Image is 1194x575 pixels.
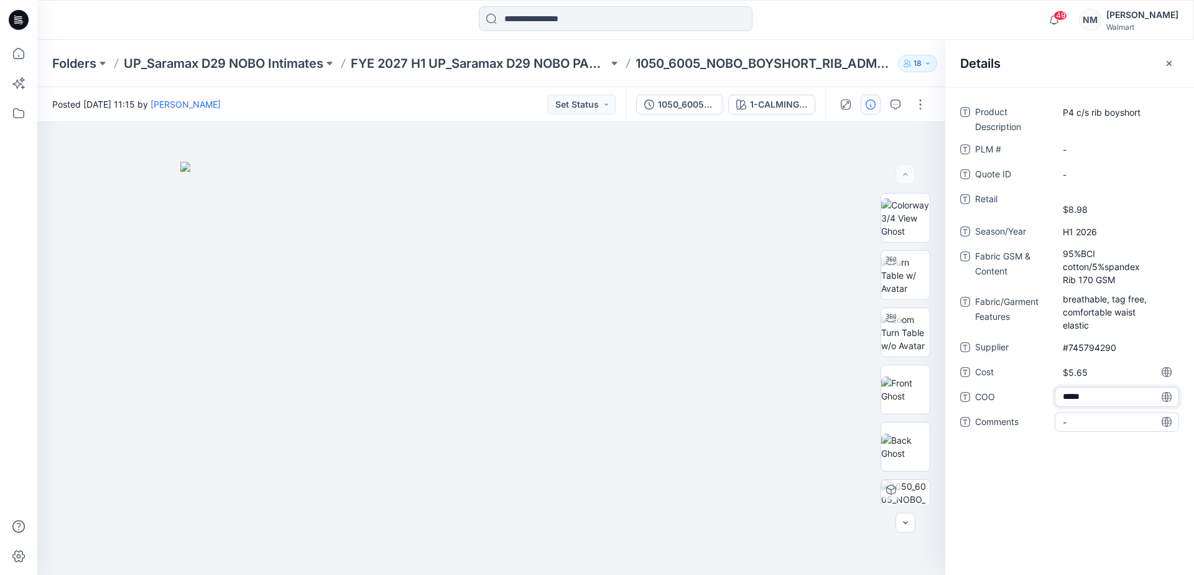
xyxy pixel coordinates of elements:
[881,256,930,295] img: Turn Table w/ Avatar
[975,249,1050,287] span: Fabric GSM & Content
[150,99,221,110] a: [PERSON_NAME]
[750,98,807,111] div: 1-CALMING BLUE
[658,98,715,111] div: 1050_6005_NOBO_BOY SHORT_RIB_ADM_OPT1
[1063,247,1171,286] span: 95%BCI cotton/5%spandex Rib 170 GSM
[975,365,1050,382] span: Cost
[1063,190,1171,216] span: $8.98
[975,224,1050,241] span: Season/Year
[52,98,221,111] span: Posted [DATE] 11:15 by
[898,55,937,72] button: 18
[960,56,1001,71] h2: Details
[1063,143,1171,156] span: -
[881,480,930,528] img: 1050_6005_NOBO_BOY SHORT_RIB_ADM_OPT1 1-CALMING BLUE
[1063,416,1171,429] span: -
[1063,341,1171,354] span: #745794290
[180,162,802,575] img: eyJhbGciOiJIUzI1NiIsImtpZCI6IjAiLCJzbHQiOiJzZXMiLCJ0eXAiOiJKV1QifQ.eyJkYXRhIjp7InR5cGUiOiJzdG9yYW...
[351,55,608,72] a: FYE 2027 H1 UP_Saramax D29 NOBO PANTIES
[975,142,1050,159] span: PLM #
[881,313,930,352] img: Zoom Turn Table w/o Avatar
[881,199,930,238] img: Colorway 3/4 View Ghost
[861,95,881,115] button: Details
[1079,9,1101,31] div: NM
[881,376,930,403] img: Front Ghost
[1053,11,1067,21] span: 49
[914,57,922,70] p: 18
[975,105,1050,134] span: Product Description
[975,340,1050,357] span: Supplier
[1063,366,1171,379] span: $5.65
[636,55,893,72] p: 1050_6005_NOBO_BOYSHORT_RIB_ADM_OPT1
[975,192,1050,217] span: Retail
[1106,7,1178,22] div: [PERSON_NAME]
[636,95,723,115] button: 1050_6005_NOBO_BOY SHORT_RIB_ADM_OPT1
[124,55,323,72] a: UP_Saramax D29 NOBO Intimates
[1106,22,1178,32] div: Walmart
[728,95,815,115] button: 1-CALMING BLUE
[1063,225,1171,238] span: H1 2026
[1063,106,1171,119] span: P4 c/s rib boyshort
[52,55,96,72] a: Folders
[975,167,1050,184] span: Quote ID
[881,434,930,460] img: Back Ghost
[975,294,1050,332] span: Fabric/Garment Features
[975,390,1050,407] span: COO
[975,414,1050,432] span: Comments
[1063,292,1171,332] span: breathable, tag free, comfortable waist elastic
[1063,168,1171,181] span: -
